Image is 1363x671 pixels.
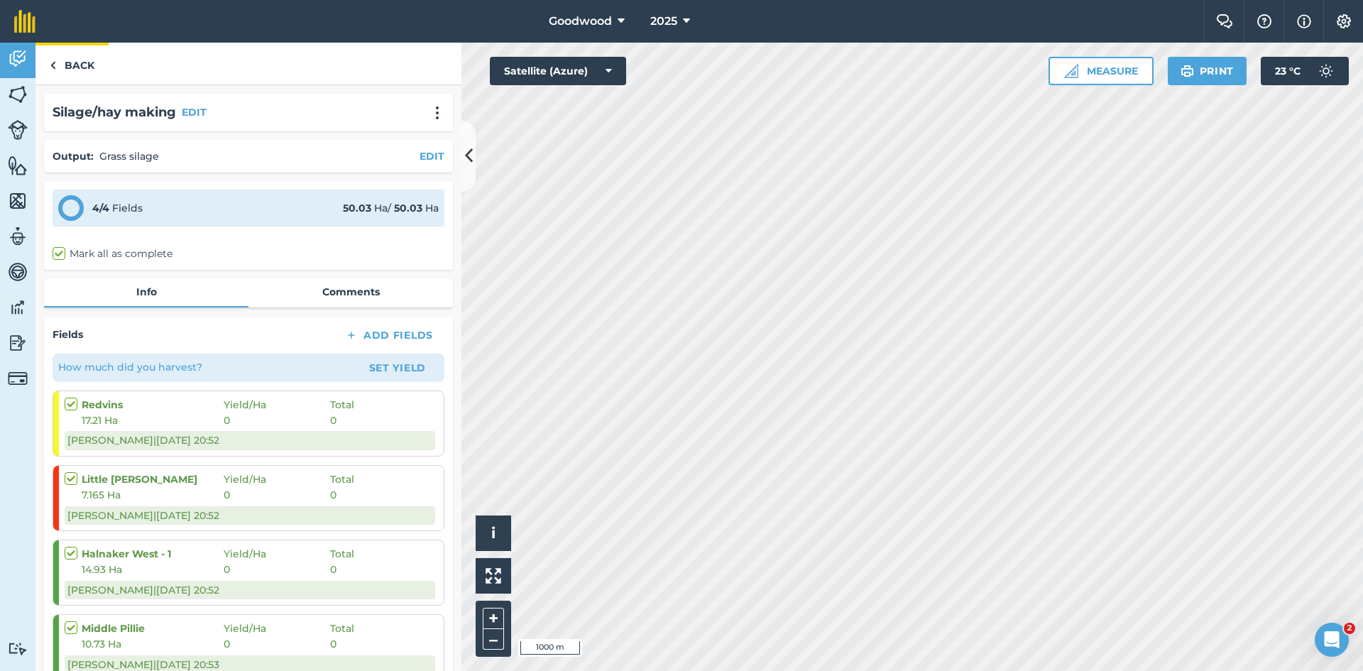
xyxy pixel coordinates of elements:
img: Ruler icon [1064,64,1078,78]
span: 0 [330,487,336,503]
img: svg+xml;base64,PHN2ZyB4bWxucz0iaHR0cDovL3d3dy53My5vcmcvMjAwMC9zdmciIHdpZHRoPSI1NiIgaGVpZ2h0PSI2MC... [8,190,28,212]
img: svg+xml;base64,PD94bWwgdmVyc2lvbj0iMS4wIiBlbmNvZGluZz0idXRmLTgiPz4KPCEtLSBHZW5lcmF0b3I6IEFkb2JlIE... [8,297,28,318]
iframe: Intercom live chat [1315,623,1349,657]
span: i [491,524,496,542]
button: i [476,515,511,551]
span: Total [330,546,354,562]
label: Mark all as complete [53,246,173,261]
button: Set Yield [356,356,439,379]
button: Measure [1049,57,1154,85]
strong: Little [PERSON_NAME] [82,471,224,487]
span: Yield / Ha [224,397,330,413]
span: 0 [330,562,336,577]
button: – [483,629,504,650]
img: svg+xml;base64,PHN2ZyB4bWxucz0iaHR0cDovL3d3dy53My5vcmcvMjAwMC9zdmciIHdpZHRoPSI1NiIgaGVpZ2h0PSI2MC... [8,155,28,176]
strong: 50.03 [394,202,422,214]
img: svg+xml;base64,PD94bWwgdmVyc2lvbj0iMS4wIiBlbmNvZGluZz0idXRmLTgiPz4KPCEtLSBHZW5lcmF0b3I6IEFkb2JlIE... [8,48,28,70]
span: 0 [224,562,330,577]
button: 23 °C [1261,57,1349,85]
span: Total [330,621,354,636]
img: svg+xml;base64,PD94bWwgdmVyc2lvbj0iMS4wIiBlbmNvZGluZz0idXRmLTgiPz4KPCEtLSBHZW5lcmF0b3I6IEFkb2JlIE... [8,261,28,283]
button: Satellite (Azure) [490,57,626,85]
span: 2025 [650,13,677,30]
div: [PERSON_NAME] | [DATE] 20:52 [65,581,435,599]
div: Fields [92,200,143,216]
span: 0 [224,487,330,503]
button: + [483,608,504,629]
span: 2 [1344,623,1355,634]
span: 0 [330,413,336,428]
img: Two speech bubbles overlapping with the left bubble in the forefront [1216,14,1233,28]
button: EDIT [420,148,444,164]
img: svg+xml;base64,PD94bWwgdmVyc2lvbj0iMS4wIiBlbmNvZGluZz0idXRmLTgiPz4KPCEtLSBHZW5lcmF0b3I6IEFkb2JlIE... [8,642,28,655]
a: Comments [248,278,453,305]
div: [PERSON_NAME] | [DATE] 20:52 [65,431,435,449]
img: svg+xml;base64,PD94bWwgdmVyc2lvbj0iMS4wIiBlbmNvZGluZz0idXRmLTgiPz4KPCEtLSBHZW5lcmF0b3I6IEFkb2JlIE... [8,332,28,354]
img: Four arrows, one pointing top left, one top right, one bottom right and the last bottom left [486,568,501,584]
span: 0 [330,636,336,652]
strong: Halnaker West - 1 [82,546,224,562]
span: Yield / Ha [224,471,330,487]
img: svg+xml;base64,PD94bWwgdmVyc2lvbj0iMS4wIiBlbmNvZGluZz0idXRmLTgiPz4KPCEtLSBHZW5lcmF0b3I6IEFkb2JlIE... [1312,57,1340,85]
button: Print [1168,57,1247,85]
img: svg+xml;base64,PD94bWwgdmVyc2lvbj0iMS4wIiBlbmNvZGluZz0idXRmLTgiPz4KPCEtLSBHZW5lcmF0b3I6IEFkb2JlIE... [8,226,28,247]
div: [PERSON_NAME] | [DATE] 20:52 [65,506,435,525]
span: Total [330,471,354,487]
div: Ha / Ha [343,200,439,216]
p: Grass silage [99,148,159,164]
h2: Silage/hay making [53,102,176,123]
img: fieldmargin Logo [14,10,35,33]
img: svg+xml;base64,PHN2ZyB4bWxucz0iaHR0cDovL3d3dy53My5vcmcvMjAwMC9zdmciIHdpZHRoPSI1NiIgaGVpZ2h0PSI2MC... [8,84,28,105]
span: 23 ° C [1275,57,1301,85]
img: svg+xml;base64,PHN2ZyB4bWxucz0iaHR0cDovL3d3dy53My5vcmcvMjAwMC9zdmciIHdpZHRoPSIxOSIgaGVpZ2h0PSIyNC... [1181,62,1194,80]
span: Yield / Ha [224,621,330,636]
a: Back [35,43,109,84]
img: A question mark icon [1256,14,1273,28]
strong: Middle Pillie [82,621,224,636]
h4: Output : [53,148,94,164]
p: How much did you harvest? [58,359,202,375]
span: Total [330,397,354,413]
a: Info [44,278,248,305]
strong: 50.03 [343,202,371,214]
span: Goodwood [549,13,612,30]
span: 0 [224,413,330,428]
span: 14.93 Ha [82,562,224,577]
span: 0 [224,636,330,652]
span: Yield / Ha [224,546,330,562]
button: Add Fields [334,325,444,345]
span: 17.21 Ha [82,413,224,428]
strong: Redvins [82,397,224,413]
img: svg+xml;base64,PHN2ZyB4bWxucz0iaHR0cDovL3d3dy53My5vcmcvMjAwMC9zdmciIHdpZHRoPSIyMCIgaGVpZ2h0PSIyNC... [429,106,446,120]
span: 7.165 Ha [82,487,224,503]
img: A cog icon [1335,14,1352,28]
img: svg+xml;base64,PHN2ZyB4bWxucz0iaHR0cDovL3d3dy53My5vcmcvMjAwMC9zdmciIHdpZHRoPSI5IiBoZWlnaHQ9IjI0Ii... [50,57,56,74]
img: svg+xml;base64,PD94bWwgdmVyc2lvbj0iMS4wIiBlbmNvZGluZz0idXRmLTgiPz4KPCEtLSBHZW5lcmF0b3I6IEFkb2JlIE... [8,369,28,388]
img: svg+xml;base64,PHN2ZyB4bWxucz0iaHR0cDovL3d3dy53My5vcmcvMjAwMC9zdmciIHdpZHRoPSIxNyIgaGVpZ2h0PSIxNy... [1297,13,1311,30]
span: 10.73 Ha [82,636,224,652]
button: EDIT [182,104,207,120]
strong: 4 / 4 [92,202,109,214]
h4: Fields [53,327,83,342]
img: svg+xml;base64,PD94bWwgdmVyc2lvbj0iMS4wIiBlbmNvZGluZz0idXRmLTgiPz4KPCEtLSBHZW5lcmF0b3I6IEFkb2JlIE... [8,120,28,140]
